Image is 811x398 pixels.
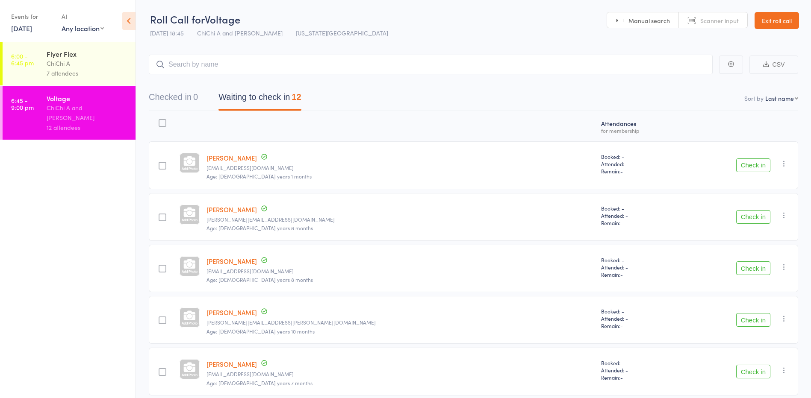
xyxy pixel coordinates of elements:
[149,55,713,74] input: Search by name
[206,224,313,231] span: Age: [DEMOGRAPHIC_DATA] years 8 months
[150,29,184,37] span: [DATE] 18:45
[620,271,623,278] span: -
[292,92,301,102] div: 12
[601,315,676,322] span: Attended: -
[47,94,128,103] div: Voltage
[11,23,32,33] a: [DATE]
[601,307,676,315] span: Booked: -
[601,256,676,263] span: Booked: -
[206,173,312,180] span: Age: [DEMOGRAPHIC_DATA] years 1 months
[296,29,388,37] span: [US_STATE][GEOGRAPHIC_DATA]
[736,210,770,224] button: Check in
[47,103,128,123] div: ChiChi A and [PERSON_NAME]
[3,42,136,85] a: 6:00 -6:45 pmFlyer FlexChiChi A7 attendees
[206,308,257,317] a: [PERSON_NAME]
[218,88,301,111] button: Waiting to check in12
[601,374,676,381] span: Remain:
[206,371,594,377] small: cpreilly1976@gmail.com
[11,53,34,66] time: 6:00 - 6:45 pm
[197,29,283,37] span: ChiChi A and [PERSON_NAME]
[206,205,257,214] a: [PERSON_NAME]
[765,94,794,102] div: Last name
[11,9,53,23] div: Events for
[206,165,594,171] small: adenrose@mac.com
[206,268,594,274] small: decosterbecky@gmail.com
[47,123,128,132] div: 12 attendees
[736,365,770,378] button: Check in
[755,12,799,29] a: Exit roll call
[62,23,104,33] div: Any location
[601,271,676,278] span: Remain:
[620,219,623,226] span: -
[601,359,676,366] span: Booked: -
[206,153,257,162] a: [PERSON_NAME]
[206,276,313,283] span: Age: [DEMOGRAPHIC_DATA] years 8 months
[628,16,670,25] span: Manual search
[47,49,128,59] div: Flyer Flex
[206,379,313,386] span: Age: [DEMOGRAPHIC_DATA] years 7 months
[601,219,676,226] span: Remain:
[205,12,240,26] span: Voltage
[736,261,770,275] button: Check in
[620,322,623,329] span: -
[601,205,676,212] span: Booked: -
[47,59,128,68] div: ChiChi A
[149,88,198,111] button: Checked in0
[601,128,676,133] div: for membership
[620,167,623,175] span: -
[601,212,676,219] span: Attended: -
[744,94,764,102] label: Sort by
[62,9,104,23] div: At
[601,153,676,160] span: Booked: -
[206,328,315,335] span: Age: [DEMOGRAPHIC_DATA] years 10 months
[11,97,34,111] time: 6:45 - 9:00 pm
[47,68,128,78] div: 7 attendees
[206,217,594,222] small: kristyn.morris1025@gmail.com
[601,366,676,374] span: Attended: -
[206,319,594,325] small: danielle.lecky@gmail.com
[193,92,198,102] div: 0
[620,374,623,381] span: -
[150,12,205,26] span: Roll Call for
[601,160,676,167] span: Attended: -
[749,56,798,74] button: CSV
[736,313,770,327] button: Check in
[601,167,676,175] span: Remain:
[206,257,257,266] a: [PERSON_NAME]
[601,322,676,329] span: Remain:
[736,158,770,172] button: Check in
[3,86,136,140] a: 6:45 -9:00 pmVoltageChiChi A and [PERSON_NAME]12 attendees
[206,360,257,369] a: [PERSON_NAME]
[598,115,679,138] div: Atten­dances
[601,263,676,271] span: Attended: -
[700,16,739,25] span: Scanner input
